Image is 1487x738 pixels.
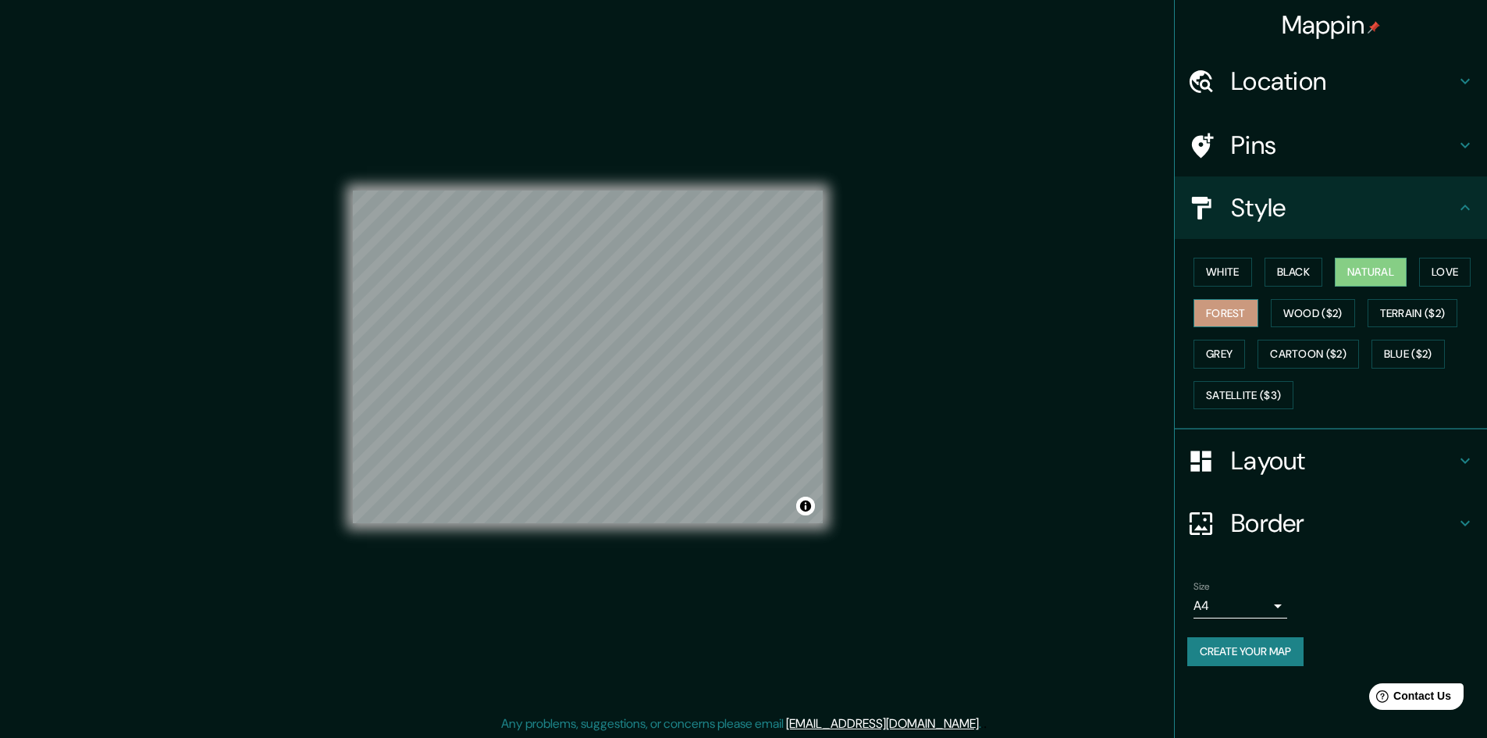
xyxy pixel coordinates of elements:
button: Wood ($2) [1271,299,1355,328]
button: Natural [1335,258,1407,287]
h4: Style [1231,192,1456,223]
a: [EMAIL_ADDRESS][DOMAIN_NAME] [786,715,979,732]
button: Love [1419,258,1471,287]
h4: Layout [1231,445,1456,476]
button: Terrain ($2) [1368,299,1458,328]
button: Grey [1194,340,1245,369]
iframe: Help widget launcher [1348,677,1470,721]
canvas: Map [353,191,823,523]
h4: Location [1231,66,1456,97]
div: Style [1175,176,1487,239]
button: Satellite ($3) [1194,381,1293,410]
button: Toggle attribution [796,497,815,515]
div: Pins [1175,114,1487,176]
button: Forest [1194,299,1258,328]
button: Create your map [1187,637,1304,666]
div: . [981,715,984,733]
button: Cartoon ($2) [1258,340,1359,369]
div: . [984,715,987,733]
div: Border [1175,492,1487,554]
p: Any problems, suggestions, or concerns please email . [501,715,981,733]
h4: Mappin [1282,9,1381,41]
div: Layout [1175,430,1487,492]
label: Size [1194,580,1210,594]
button: White [1194,258,1252,287]
h4: Pins [1231,130,1456,161]
div: A4 [1194,594,1287,619]
button: Blue ($2) [1371,340,1445,369]
h4: Border [1231,508,1456,539]
div: Location [1175,50,1487,112]
button: Black [1265,258,1323,287]
img: pin-icon.png [1368,21,1380,34]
